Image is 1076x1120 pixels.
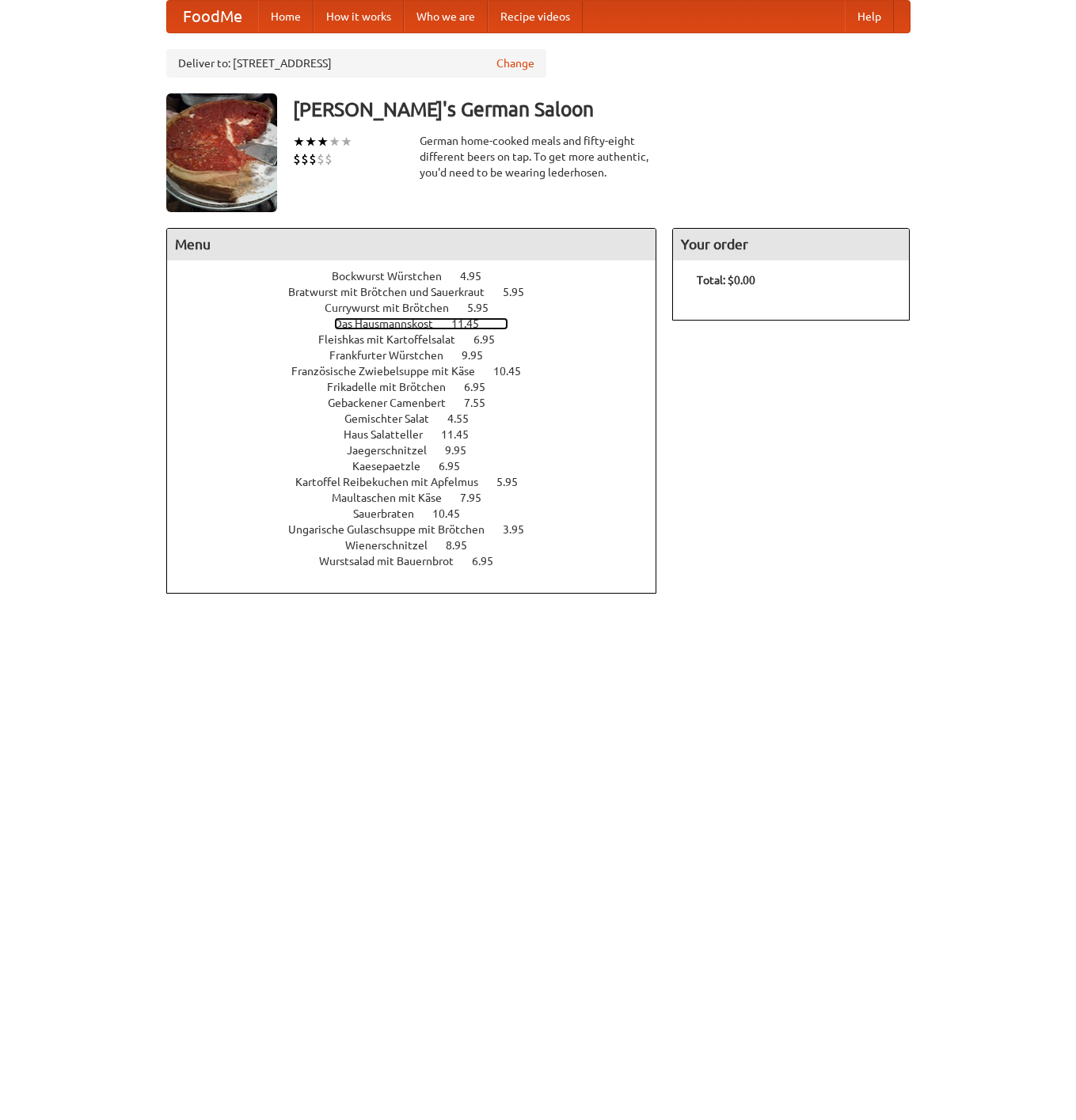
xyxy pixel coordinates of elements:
a: Frankfurter Würstchen 9.95 [329,349,512,362]
a: Jaegerschnitzel 9.95 [347,444,496,457]
span: 11.45 [441,428,485,441]
span: 7.95 [460,492,497,504]
li: ★ [293,133,305,150]
span: Kaesepaetzle [352,460,436,473]
span: Wurstsalad mit Bauernbrot [319,555,470,568]
h4: Your order [673,229,909,260]
span: 7.55 [464,397,501,409]
span: Das Hausmannskost [334,317,449,330]
div: German home-cooked meals and fifty-eight different beers on tap. To get more authentic, you'd nee... [420,133,657,180]
span: 10.45 [432,507,476,520]
a: Bratwurst mit Brötchen und Sauerkraut 5.95 [288,286,553,298]
span: Wienerschnitzel [345,539,443,552]
a: Who we are [404,1,488,32]
a: Ungarische Gulaschsuppe mit Brötchen 3.95 [288,523,553,536]
span: Jaegerschnitzel [347,444,443,457]
a: Bockwurst Würstchen 4.95 [332,270,511,283]
span: Gebackener Camenbert [328,397,462,409]
span: Französische Zwiebelsuppe mit Käse [291,365,491,378]
span: Maultaschen mit Käse [332,492,458,504]
b: Total: $0.00 [697,274,755,287]
span: 6.95 [464,381,501,393]
li: ★ [329,133,340,150]
span: 8.95 [446,539,483,552]
span: Bockwurst Würstchen [332,270,458,283]
span: Frikadelle mit Brötchen [327,381,462,393]
a: Haus Salatteller 11.45 [344,428,498,441]
span: 5.95 [503,286,540,298]
li: ★ [317,133,329,150]
span: 6.95 [472,555,509,568]
li: ★ [340,133,352,150]
a: Currywurst mit Brötchen 5.95 [325,302,518,314]
span: 6.95 [473,333,511,346]
a: Recipe videos [488,1,583,32]
li: $ [317,150,325,168]
a: FoodMe [167,1,258,32]
a: Sauerbraten 10.45 [353,507,489,520]
a: Fleishkas mit Kartoffelsalat 6.95 [318,333,524,346]
a: Frikadelle mit Brötchen 6.95 [327,381,515,393]
a: Kaesepaetzle 6.95 [352,460,489,473]
a: Kartoffel Reibekuchen mit Apfelmus 5.95 [295,476,547,488]
a: Das Hausmannskost 11.45 [334,317,508,330]
a: Wurstsalad mit Bauernbrot 6.95 [319,555,523,568]
span: 4.55 [447,412,485,425]
span: 9.95 [462,349,499,362]
a: Gebackener Camenbert 7.55 [328,397,515,409]
a: Home [258,1,314,32]
span: 5.95 [496,476,534,488]
li: ★ [305,133,317,150]
h3: [PERSON_NAME]'s German Saloon [293,93,911,125]
span: 10.45 [493,365,537,378]
a: Change [496,55,534,71]
div: Deliver to: [STREET_ADDRESS] [166,49,546,78]
span: Sauerbraten [353,507,430,520]
a: Maultaschen mit Käse 7.95 [332,492,511,504]
span: Haus Salatteller [344,428,439,441]
a: Französische Zwiebelsuppe mit Käse 10.45 [291,365,550,378]
a: Gemischter Salat 4.55 [344,412,498,425]
a: How it works [314,1,404,32]
li: $ [309,150,317,168]
span: Fleishkas mit Kartoffelsalat [318,333,471,346]
li: $ [325,150,333,168]
span: Currywurst mit Brötchen [325,302,465,314]
span: 9.95 [445,444,482,457]
span: 6.95 [439,460,476,473]
span: Kartoffel Reibekuchen mit Apfelmus [295,476,494,488]
span: 4.95 [460,270,497,283]
span: Frankfurter Würstchen [329,349,459,362]
li: $ [293,150,301,168]
span: 5.95 [467,302,504,314]
a: Wienerschnitzel 8.95 [345,539,496,552]
img: angular.jpg [166,93,277,212]
span: 3.95 [503,523,540,536]
span: Ungarische Gulaschsuppe mit Brötchen [288,523,500,536]
a: Help [845,1,894,32]
h4: Menu [167,229,656,260]
span: Bratwurst mit Brötchen und Sauerkraut [288,286,500,298]
span: Gemischter Salat [344,412,445,425]
span: 11.45 [451,317,495,330]
li: $ [301,150,309,168]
